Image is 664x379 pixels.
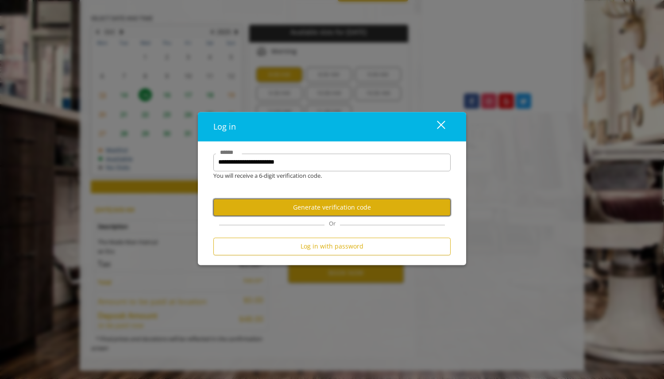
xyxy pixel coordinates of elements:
span: Or [324,220,340,228]
div: close dialog [427,120,444,133]
button: Generate verification code [213,199,451,216]
button: close dialog [421,118,451,136]
div: You will receive a 6-digit verification code. [207,171,444,180]
button: Log in with password [213,238,451,255]
span: Log in [213,121,236,132]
